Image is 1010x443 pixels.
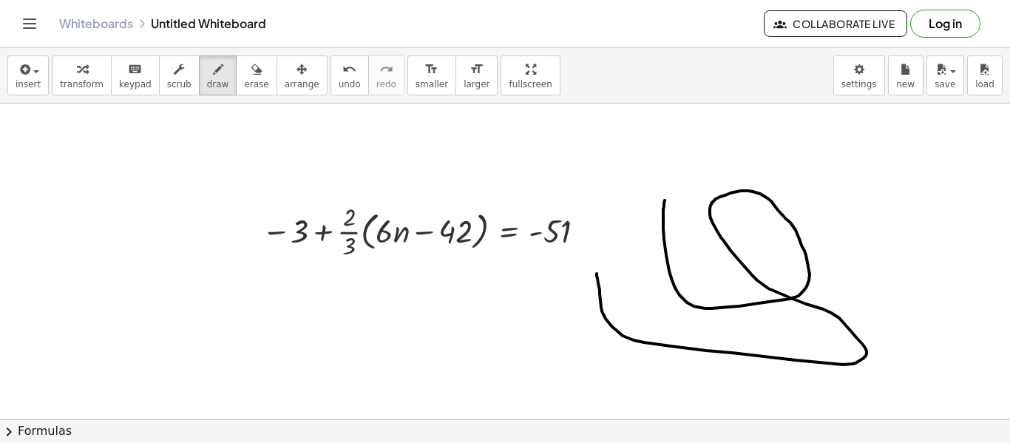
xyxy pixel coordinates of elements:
[910,10,980,38] button: Log in
[501,55,560,95] button: fullscreen
[159,55,200,95] button: scrub
[119,79,152,89] span: keypad
[59,16,133,31] a: Whiteboards
[111,55,160,95] button: keyboardkeypad
[888,55,923,95] button: new
[52,55,112,95] button: transform
[376,79,396,89] span: redo
[18,12,41,35] button: Toggle navigation
[244,79,268,89] span: erase
[967,55,1003,95] button: load
[424,61,438,78] i: format_size
[764,10,907,37] button: Collaborate Live
[470,61,484,78] i: format_size
[277,55,328,95] button: arrange
[331,55,369,95] button: undoundo
[236,55,277,95] button: erase
[128,61,142,78] i: keyboard
[167,79,192,89] span: scrub
[342,61,356,78] i: undo
[926,55,964,95] button: save
[416,79,448,89] span: smaller
[455,55,498,95] button: format_sizelarger
[339,79,361,89] span: undo
[776,17,895,30] span: Collaborate Live
[285,79,319,89] span: arrange
[199,55,237,95] button: draw
[935,79,955,89] span: save
[16,79,41,89] span: insert
[368,55,404,95] button: redoredo
[7,55,49,95] button: insert
[896,79,915,89] span: new
[379,61,393,78] i: redo
[407,55,456,95] button: format_sizesmaller
[207,79,229,89] span: draw
[975,79,994,89] span: load
[833,55,885,95] button: settings
[509,79,552,89] span: fullscreen
[841,79,877,89] span: settings
[60,79,104,89] span: transform
[464,79,489,89] span: larger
